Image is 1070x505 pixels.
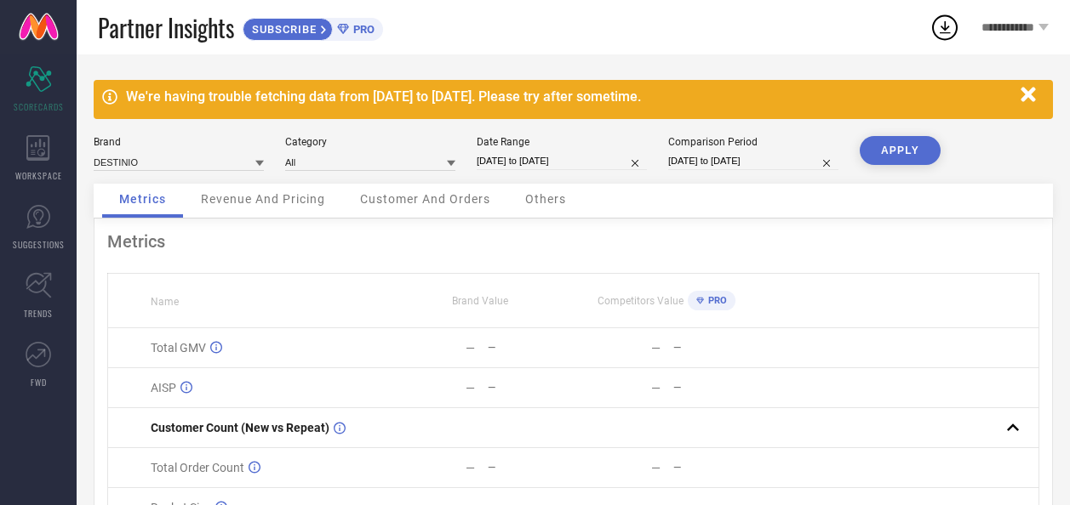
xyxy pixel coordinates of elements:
[598,295,684,307] span: Competitors Value
[94,136,264,148] div: Brand
[360,192,490,206] span: Customer And Orders
[673,382,758,394] div: —
[930,12,960,43] div: Open download list
[452,295,508,307] span: Brand Value
[466,461,475,474] div: —
[119,192,166,206] span: Metrics
[126,88,1012,105] div: We're having trouble fetching data from [DATE] to [DATE]. Please try after sometime.
[466,381,475,394] div: —
[668,152,838,170] input: Select comparison period
[151,381,176,394] span: AISP
[466,341,475,355] div: —
[151,341,206,355] span: Total GMV
[349,23,375,36] span: PRO
[151,296,179,308] span: Name
[651,381,661,394] div: —
[98,10,234,45] span: Partner Insights
[668,136,838,148] div: Comparison Period
[151,421,329,434] span: Customer Count (New vs Repeat)
[477,152,647,170] input: Select date range
[651,341,661,355] div: —
[488,382,573,394] div: —
[31,376,47,389] span: FWD
[860,136,941,165] button: APPLY
[15,169,62,182] span: WORKSPACE
[651,461,661,474] div: —
[525,192,566,206] span: Others
[13,238,65,251] span: SUGGESTIONS
[243,14,383,41] a: SUBSCRIBEPRO
[477,136,647,148] div: Date Range
[488,462,573,474] div: —
[704,295,727,306] span: PRO
[107,231,1039,252] div: Metrics
[151,461,244,474] span: Total Order Count
[673,342,758,354] div: —
[673,462,758,474] div: —
[14,100,64,113] span: SCORECARDS
[285,136,455,148] div: Category
[243,23,321,36] span: SUBSCRIBE
[201,192,325,206] span: Revenue And Pricing
[488,342,573,354] div: —
[24,307,53,320] span: TRENDS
